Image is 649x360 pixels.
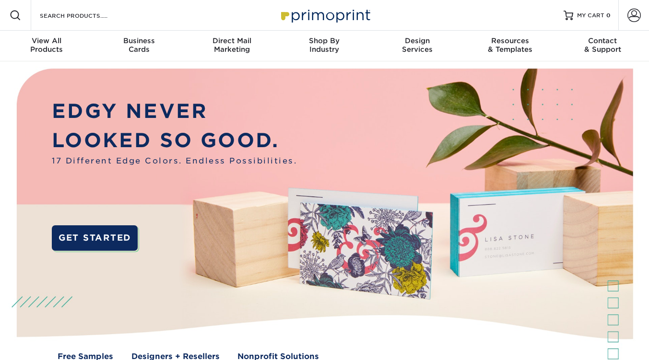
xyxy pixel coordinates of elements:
div: Industry [278,36,371,54]
span: 17 Different Edge Colors. Endless Possibilities. [52,155,297,166]
div: Services [371,36,463,54]
a: Contact& Support [556,31,649,61]
span: 0 [606,12,611,19]
a: BusinessCards [93,31,185,61]
div: & Support [556,36,649,54]
div: Marketing [186,36,278,54]
a: Resources& Templates [463,31,556,61]
span: Direct Mail [186,36,278,45]
div: Cards [93,36,185,54]
div: & Templates [463,36,556,54]
a: DesignServices [371,31,463,61]
span: MY CART [577,12,604,20]
a: GET STARTED [52,225,137,251]
input: SEARCH PRODUCTS..... [39,10,132,21]
a: Direct MailMarketing [186,31,278,61]
img: Primoprint [277,5,373,25]
span: Contact [556,36,649,45]
span: Resources [463,36,556,45]
span: Shop By [278,36,371,45]
span: Business [93,36,185,45]
a: Shop ByIndustry [278,31,371,61]
p: EDGY NEVER [52,97,297,126]
p: LOOKED SO GOOD. [52,126,297,155]
span: Design [371,36,463,45]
